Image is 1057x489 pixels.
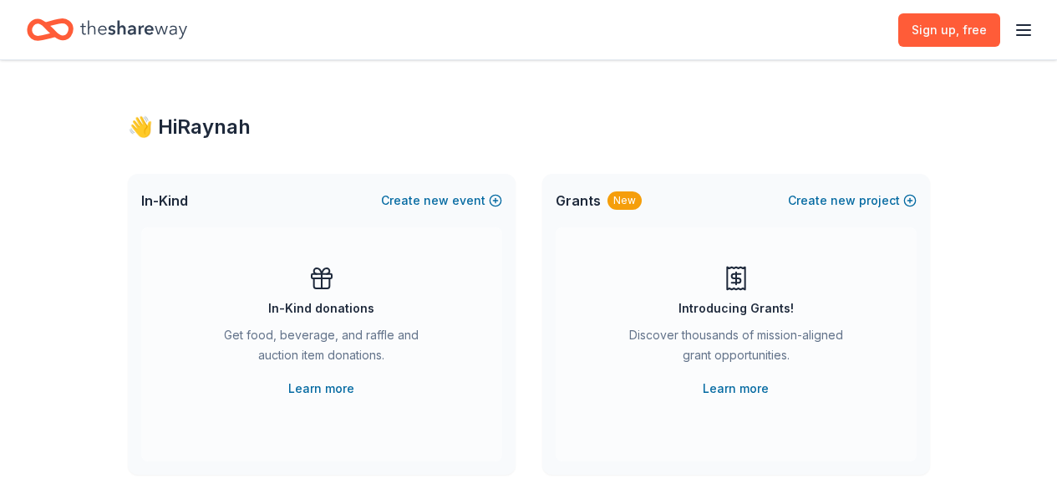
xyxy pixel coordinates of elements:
div: 👋 Hi Raynah [128,114,930,140]
span: Sign up [912,20,987,40]
span: Grants [556,191,601,211]
button: Createnewevent [381,191,502,211]
div: Discover thousands of mission-aligned grant opportunities. [623,325,850,372]
a: Home [27,10,187,49]
span: new [424,191,449,211]
a: Sign up, free [898,13,1000,47]
a: Learn more [288,379,354,399]
div: Introducing Grants! [678,298,794,318]
div: In-Kind donations [268,298,374,318]
span: In-Kind [141,191,188,211]
div: New [607,191,642,210]
span: new [831,191,856,211]
span: , free [956,23,987,37]
a: Learn more [703,379,769,399]
div: Get food, beverage, and raffle and auction item donations. [208,325,435,372]
button: Createnewproject [788,191,917,211]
